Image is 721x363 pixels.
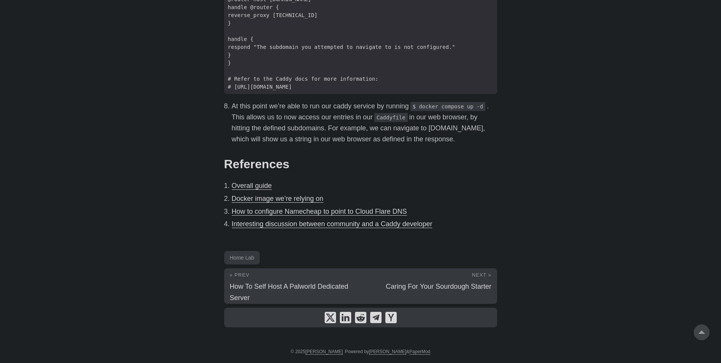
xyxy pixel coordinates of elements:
span: How To Self Host A Palworld Dedicated Server [230,283,349,302]
a: share Setting Up A Reverse Proxy on ycombinator [385,312,397,323]
span: Next » [472,272,491,278]
span: « Prev [230,272,250,278]
a: share Setting Up A Reverse Proxy on reddit [355,312,366,323]
a: share Setting Up A Reverse Proxy on telegram [370,312,382,323]
li: At this point we’re able to run our caddy service by running . This allows us to now access our e... [232,101,497,144]
span: handle @router { [224,3,283,11]
span: } [224,51,235,59]
a: Docker image we’re relying on [232,195,324,202]
a: PaperMod [409,349,430,355]
span: © 2025 [291,349,343,354]
a: Next » Caring For Your Sourdough Starter [361,269,497,304]
a: How to configure Namecheap to point to Cloud Flare DNS [232,208,407,215]
span: Powered by & [345,349,430,354]
span: } [224,59,235,67]
a: [PERSON_NAME] [369,349,407,355]
a: Overall guide [232,182,272,189]
a: share Setting Up A Reverse Proxy on linkedin [340,312,351,323]
code: $ docker compose up -d [410,102,485,111]
code: Caddyfile [374,113,408,122]
span: # Refer to the Caddy docs for more information: [224,75,382,83]
span: reverse_proxy [TECHNICAL_ID] [224,11,322,19]
a: [PERSON_NAME] [305,349,343,355]
a: share Setting Up A Reverse Proxy on x [325,312,336,323]
span: } [224,19,235,27]
span: respond "The subdomain you attempted to navigate to is not configured." [224,43,459,51]
a: Home Lab [224,251,260,264]
a: go to top [694,324,710,340]
h2: References [224,157,497,171]
a: Interesting discussion between community and a Caddy developer [232,220,432,228]
span: Caring For Your Sourdough Starter [386,283,491,290]
a: « Prev How To Self Host A Palworld Dedicated Server [225,269,361,304]
span: # [URL][DOMAIN_NAME] [224,83,296,91]
span: handle { [224,35,258,43]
